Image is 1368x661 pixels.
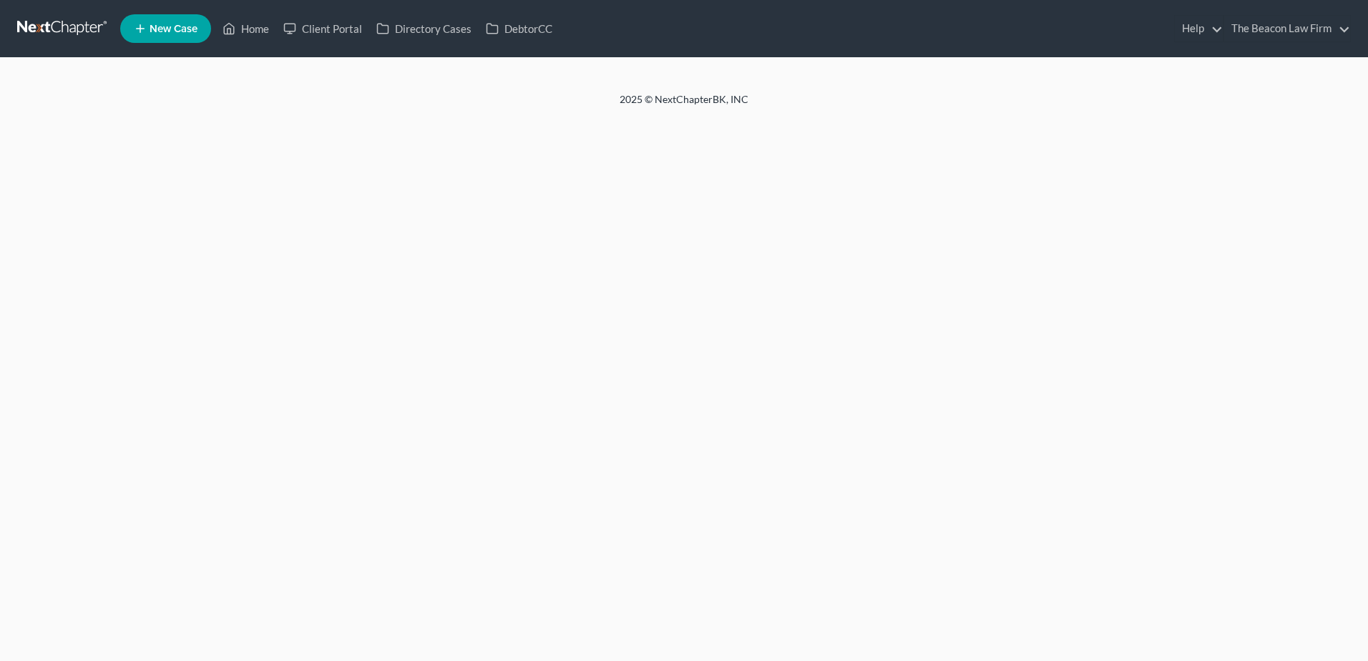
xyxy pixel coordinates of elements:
a: Directory Cases [369,16,479,41]
a: Home [215,16,276,41]
a: DebtorCC [479,16,560,41]
a: Help [1175,16,1223,41]
a: The Beacon Law Firm [1224,16,1350,41]
a: Client Portal [276,16,369,41]
div: 2025 © NextChapterBK, INC [276,92,1092,118]
new-legal-case-button: New Case [120,14,211,43]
